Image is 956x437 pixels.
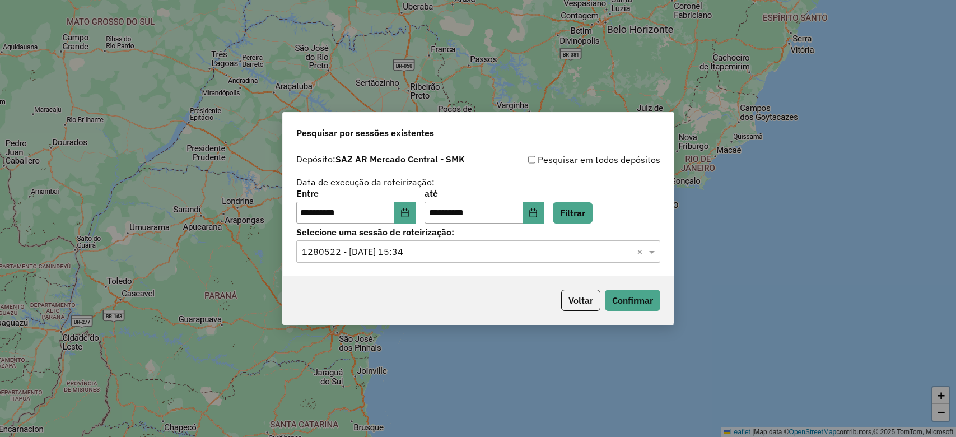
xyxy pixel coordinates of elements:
[296,152,465,166] label: Depósito:
[296,175,435,189] label: Data de execução da roteirização:
[523,202,544,224] button: Choose Date
[425,187,544,200] label: até
[296,225,660,239] label: Selecione uma sessão de roteirização:
[478,153,660,166] div: Pesquisar em todos depósitos
[394,202,416,224] button: Choose Date
[335,154,465,165] strong: SAZ AR Mercado Central - SMK
[296,187,416,200] label: Entre
[605,290,660,311] button: Confirmar
[296,126,434,140] span: Pesquisar por sessões existentes
[561,290,600,311] button: Voltar
[637,245,646,258] span: Clear all
[553,202,593,224] button: Filtrar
